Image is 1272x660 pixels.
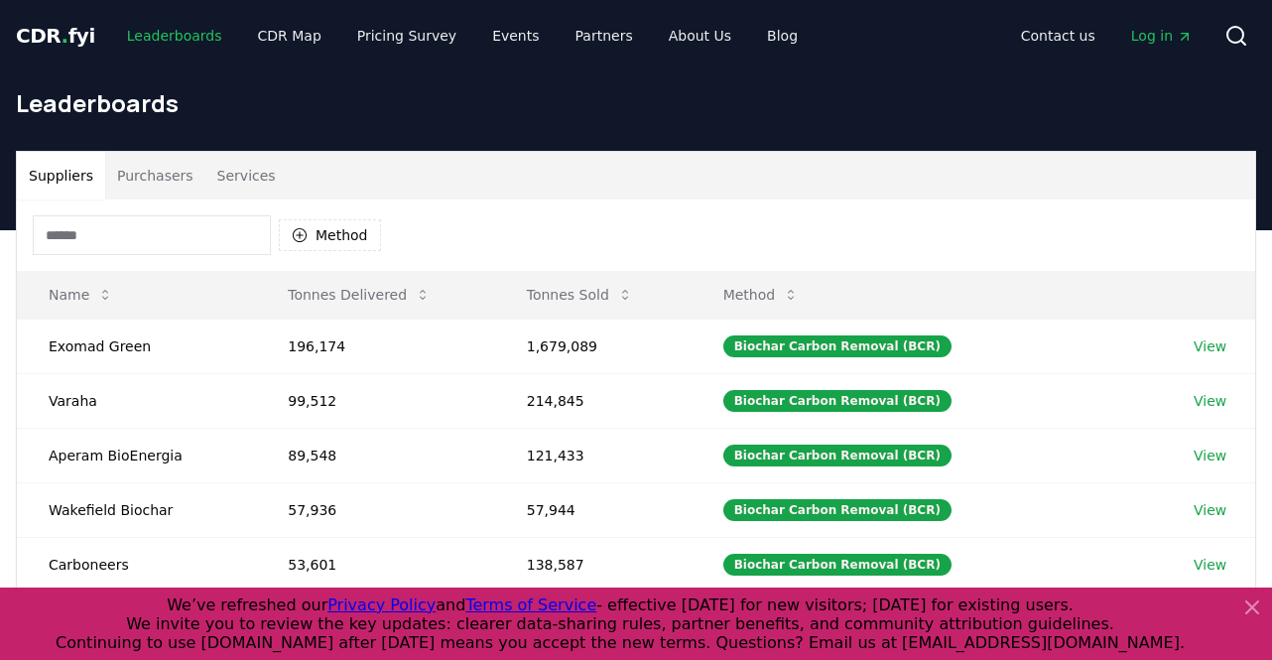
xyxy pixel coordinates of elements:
[1005,18,1208,54] nav: Main
[33,275,129,315] button: Name
[495,373,692,428] td: 214,845
[242,18,337,54] a: CDR Map
[62,24,68,48] span: .
[1005,18,1111,54] a: Contact us
[1194,500,1226,520] a: View
[256,537,494,592] td: 53,601
[1194,336,1226,356] a: View
[1194,555,1226,575] a: View
[205,152,288,199] button: Services
[723,445,952,466] div: Biochar Carbon Removal (BCR)
[723,390,952,412] div: Biochar Carbon Removal (BCR)
[511,275,649,315] button: Tonnes Sold
[111,18,238,54] a: Leaderboards
[1131,26,1193,46] span: Log in
[723,499,952,521] div: Biochar Carbon Removal (BCR)
[272,275,446,315] button: Tonnes Delivered
[17,152,105,199] button: Suppliers
[495,428,692,482] td: 121,433
[16,22,95,50] a: CDR.fyi
[495,319,692,373] td: 1,679,089
[1194,446,1226,465] a: View
[256,482,494,537] td: 57,936
[1115,18,1208,54] a: Log in
[751,18,814,54] a: Blog
[256,428,494,482] td: 89,548
[723,335,952,357] div: Biochar Carbon Removal (BCR)
[476,18,555,54] a: Events
[105,152,205,199] button: Purchasers
[16,87,1256,119] h1: Leaderboards
[17,428,256,482] td: Aperam BioEnergia
[495,482,692,537] td: 57,944
[17,373,256,428] td: Varaha
[653,18,747,54] a: About Us
[17,482,256,537] td: Wakefield Biochar
[111,18,814,54] nav: Main
[723,554,952,576] div: Biochar Carbon Removal (BCR)
[1194,391,1226,411] a: View
[17,537,256,592] td: Carboneers
[16,24,95,48] span: CDR fyi
[17,319,256,373] td: Exomad Green
[707,275,816,315] button: Method
[279,219,381,251] button: Method
[341,18,472,54] a: Pricing Survey
[495,537,692,592] td: 138,587
[256,373,494,428] td: 99,512
[560,18,649,54] a: Partners
[256,319,494,373] td: 196,174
